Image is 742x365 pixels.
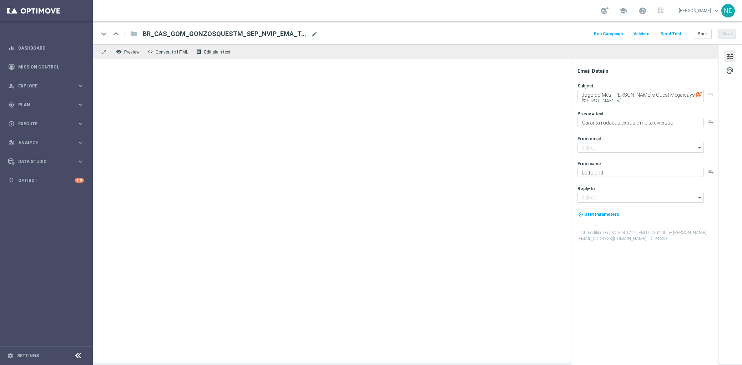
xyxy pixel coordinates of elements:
[708,91,714,97] button: playlist_add
[156,50,188,55] span: Convert to HTML
[147,49,153,55] span: code
[578,212,583,217] i: my_location
[18,122,77,126] span: Execute
[143,30,308,38] span: BR_CAS_GOM_GONZOSQUESTM_SEP_NVIP_EMA_TAC_GM
[724,65,736,76] button: palette
[8,121,77,127] div: Execute
[8,140,77,146] div: Analyze
[7,353,14,359] i: settings
[8,140,15,146] i: track_changes
[311,31,318,37] span: mode_edit
[77,120,84,127] i: keyboard_arrow_right
[584,212,619,217] span: UTM Parameters
[619,7,627,15] span: school
[8,83,77,89] div: Explore
[8,140,84,146] button: track_changes Analyze keyboard_arrow_right
[116,49,122,55] i: remove_red_eye
[75,178,84,183] div: +10
[124,50,140,55] span: Preview
[634,31,650,36] span: Validate
[694,29,712,39] button: Back
[718,29,736,39] button: Save
[8,121,15,127] i: play_circle_outline
[646,236,667,241] span: | ID: 34639
[18,171,75,190] a: Optibot
[8,64,84,70] button: Mission Control
[18,141,77,145] span: Analyze
[577,136,601,142] label: From email
[8,159,84,164] button: Data Studio keyboard_arrow_right
[724,50,736,62] button: tune
[18,84,77,88] span: Explore
[659,29,682,39] button: Send Test
[8,83,84,89] button: person_search Explore keyboard_arrow_right
[77,82,84,89] i: keyboard_arrow_right
[696,193,703,202] i: arrow_drop_down
[721,4,735,17] div: ND
[696,91,702,98] img: optiGenie.svg
[8,39,84,57] div: Dashboard
[8,178,84,183] button: lightbulb Optibot +10
[632,29,651,39] button: Validate
[577,161,601,167] label: From name
[18,39,84,57] a: Dashboard
[17,354,39,358] a: Settings
[18,103,77,107] span: Plan
[8,121,84,127] button: play_circle_outline Execute keyboard_arrow_right
[577,68,717,74] div: Email Details
[713,7,721,15] span: keyboard_arrow_down
[577,211,620,218] button: my_location UTM Parameters
[577,193,704,203] input: Select
[204,50,231,55] span: Edit plain text
[708,119,714,125] button: playlist_add
[726,52,734,61] span: tune
[696,143,703,152] i: arrow_drop_down
[577,83,593,89] label: Subject
[577,186,595,192] label: Reply-to
[77,139,84,146] i: keyboard_arrow_right
[77,101,84,108] i: keyboard_arrow_right
[593,29,624,39] button: Run Campaign
[77,158,84,165] i: keyboard_arrow_right
[18,57,84,76] a: Mission Control
[8,83,15,89] i: person_search
[8,102,77,108] div: Plan
[8,158,77,165] div: Data Studio
[8,45,84,51] button: equalizer Dashboard
[8,57,84,76] div: Mission Control
[577,111,604,117] label: Preview text
[194,47,234,56] button: receipt Edit plain text
[18,159,77,164] span: Data Studio
[8,102,84,108] button: gps_fixed Plan keyboard_arrow_right
[708,169,714,175] button: playlist_add
[577,143,704,153] input: Select
[8,171,84,190] div: Optibot
[8,45,15,51] i: equalizer
[114,47,143,56] button: remove_red_eye Preview
[678,5,721,16] a: [PERSON_NAME]keyboard_arrow_down
[8,102,15,108] i: gps_fixed
[726,66,734,75] span: palette
[577,230,717,242] label: Last modified on [DATE] at 12:47 PM UTC-02:00 by [PERSON_NAME][EMAIL_ADDRESS][DOMAIN_NAME]
[196,49,202,55] i: receipt
[8,177,15,184] i: lightbulb
[146,47,191,56] button: code Convert to HTML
